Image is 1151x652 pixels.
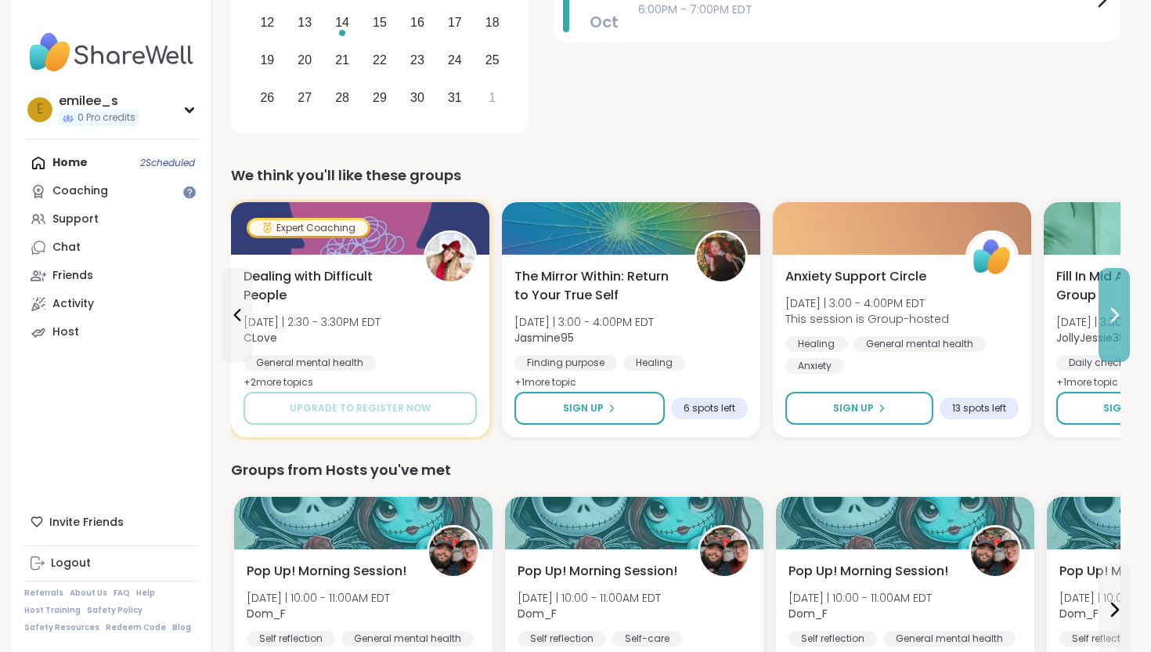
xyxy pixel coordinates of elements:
div: Host [52,324,79,340]
div: 26 [260,87,274,108]
div: Anxiety [785,358,844,374]
a: Logout [24,549,199,578]
div: General mental health [244,355,376,371]
div: Logout [51,556,91,571]
div: Choose Wednesday, October 15th, 2025 [363,6,397,40]
span: 0 Pro credits [78,111,135,125]
a: Chat [24,234,199,262]
div: 13 [298,12,312,33]
div: 20 [298,49,312,71]
span: e [37,100,43,120]
div: Self reflection [247,631,335,647]
div: Choose Sunday, October 12th, 2025 [251,6,284,40]
div: Choose Saturday, October 18th, 2025 [475,6,509,40]
div: 24 [448,49,462,71]
div: Support [52,212,99,227]
div: 31 [448,87,462,108]
div: 22 [373,49,387,71]
b: CLove [244,330,277,346]
div: 15 [373,12,387,33]
span: The Mirror Within: Return to Your True Self [514,267,677,305]
div: Choose Tuesday, October 28th, 2025 [326,81,359,114]
div: Friends [52,268,93,284]
div: Choose Monday, October 20th, 2025 [288,43,322,77]
div: Choose Thursday, October 23rd, 2025 [401,43,435,77]
img: Dom_F [971,527,1019,576]
div: Self-care [612,631,682,647]
span: 13 spots left [952,402,1006,415]
span: [DATE] | 2:30 - 3:30PM EDT [244,314,381,330]
div: Choose Saturday, October 25th, 2025 [475,43,509,77]
b: Dom_F [788,606,828,621]
div: Daily check-in [1056,355,1150,371]
div: Self reflection [518,631,606,647]
a: About Us [70,588,107,599]
div: 29 [373,87,387,108]
span: 6:00PM - 7:00PM EDT [638,2,1092,18]
div: 25 [485,49,500,71]
div: Choose Friday, October 31st, 2025 [438,81,471,114]
a: Safety Resources [24,622,99,633]
a: Activity [24,290,199,318]
div: 30 [410,87,424,108]
a: Safety Policy [87,605,143,616]
span: [DATE] | 10:00 - 11:00AM EDT [788,590,932,606]
button: Sign Up [785,392,933,425]
a: FAQ [114,588,130,599]
span: Pop Up! Morning Session! [788,562,948,581]
div: Self reflection [788,631,877,647]
div: 17 [448,12,462,33]
div: Choose Wednesday, October 22nd, 2025 [363,43,397,77]
span: Sign Up [563,401,604,415]
div: Invite Friends [24,508,199,536]
div: 21 [335,49,349,71]
a: Support [24,205,199,234]
div: Choose Tuesday, October 21st, 2025 [326,43,359,77]
div: Finding purpose [514,355,617,371]
div: Groups from Hosts you've met [231,459,1120,481]
div: 28 [335,87,349,108]
div: We think you'll like these groups [231,165,1120,187]
div: 18 [485,12,500,33]
div: Choose Monday, October 27th, 2025 [288,81,322,114]
span: Pop Up! Morning Session! [518,562,677,581]
div: General mental health [341,631,474,647]
div: Self reflection [1059,631,1148,647]
div: Expert Coaching [249,220,368,236]
span: Sign Up [833,401,874,415]
a: Coaching [24,177,199,205]
div: Choose Sunday, October 26th, 2025 [251,81,284,114]
div: Choose Friday, October 24th, 2025 [438,43,471,77]
a: Redeem Code [106,622,166,633]
div: Healing [623,355,685,371]
img: Dom_F [429,527,478,576]
img: ShareWell [968,233,1016,281]
span: Oct [590,11,619,33]
div: Coaching [52,183,108,199]
a: Blog [172,622,191,633]
span: Anxiety Support Circle [785,267,926,286]
b: Dom_F [247,606,286,621]
span: 6 spots left [684,402,735,415]
img: Jasmine95 [697,233,745,281]
div: 12 [260,12,274,33]
span: This session is Group-hosted [785,311,949,327]
a: Host Training [24,605,81,616]
div: 23 [410,49,424,71]
a: Host [24,318,199,346]
img: CLove [426,233,474,281]
div: 14 [335,12,349,33]
div: Choose Monday, October 13th, 2025 [288,6,322,40]
button: Sign Up [514,392,665,425]
div: 19 [260,49,274,71]
span: Sign Up [1103,401,1144,415]
div: Choose Thursday, October 30th, 2025 [401,81,435,114]
a: Referrals [24,588,63,599]
b: Jasmine95 [514,330,574,346]
div: 27 [298,87,312,108]
img: Dom_F [700,527,749,576]
div: 16 [410,12,424,33]
span: [DATE] | 10:00 - 11:00AM EDT [247,590,390,606]
div: Choose Saturday, November 1st, 2025 [475,81,509,114]
b: Dom_F [1059,606,1099,621]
